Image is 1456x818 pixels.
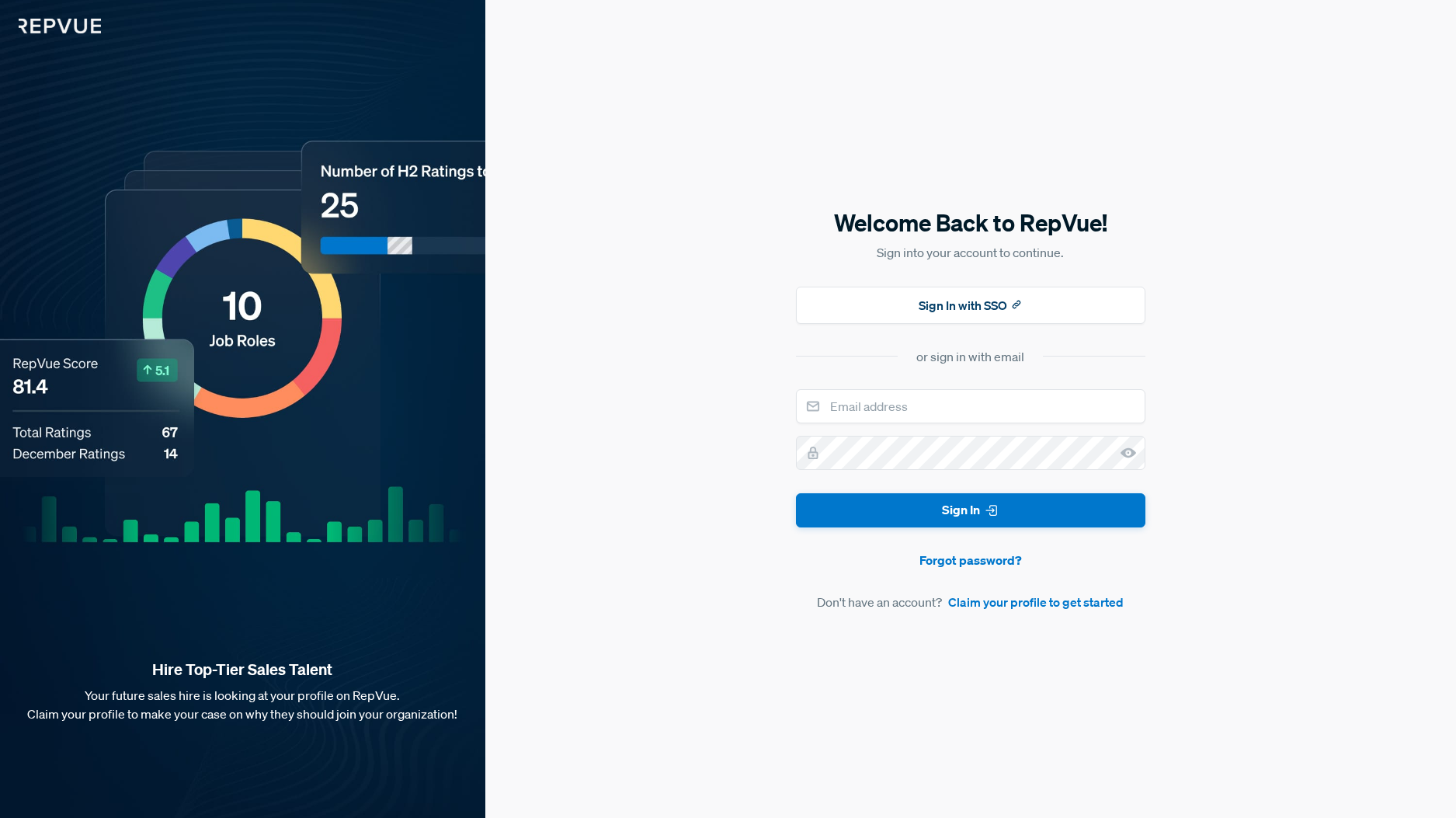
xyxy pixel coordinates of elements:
[796,207,1145,239] h5: Welcome Back to RepVue!
[796,389,1145,423] input: Email address
[948,593,1124,611] a: Claim your profile to get started
[796,243,1145,262] p: Sign into your account to continue.
[796,493,1145,528] button: Sign In
[796,593,1145,611] article: Don't have an account?
[796,287,1145,324] button: Sign In with SSO
[25,686,460,723] p: Your future sales hire is looking at your profile on RepVue. Claim your profile to make your case...
[25,660,460,680] strong: Hire Top-Tier Sales Talent
[916,347,1024,366] div: or sign in with email
[796,551,1145,569] a: Forgot password?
